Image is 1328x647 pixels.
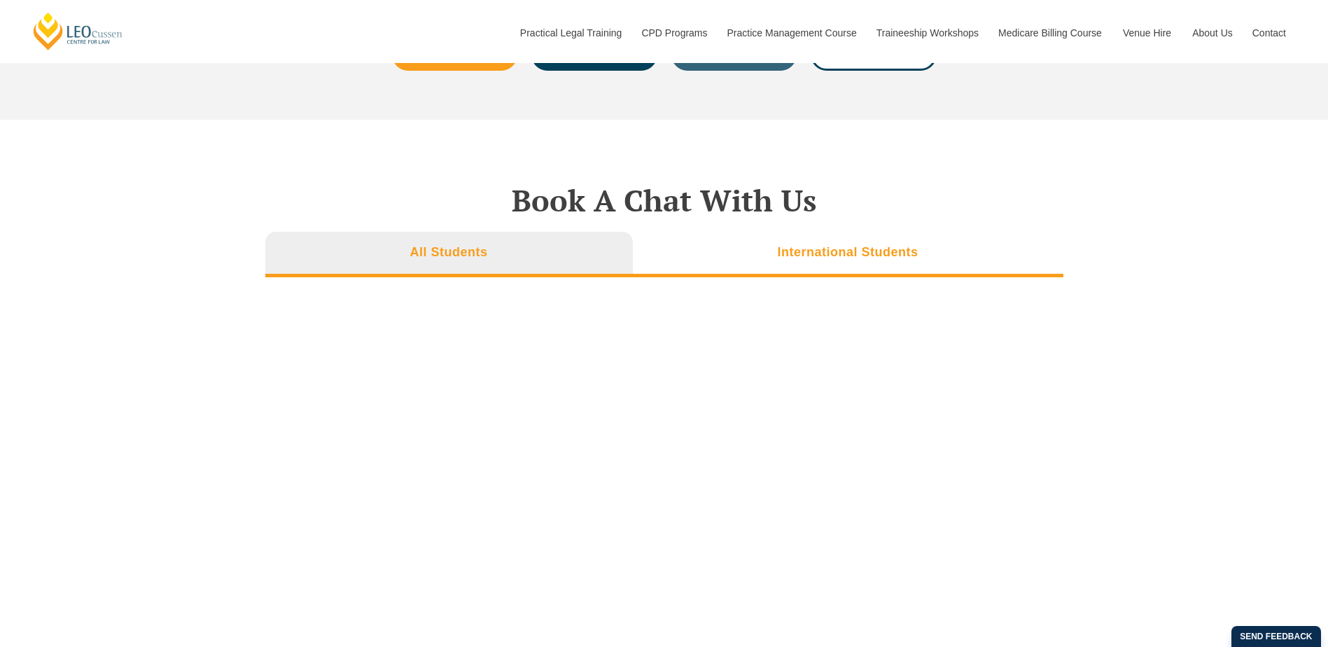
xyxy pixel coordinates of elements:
[631,3,716,63] a: CPD Programs
[1242,3,1296,63] a: Contact
[265,183,1063,218] h2: Book A Chat With Us
[510,3,631,63] a: Practical Legal Training
[410,244,487,260] h3: All Students
[777,244,918,260] h3: International Students
[32,11,125,51] a: [PERSON_NAME] Centre for Law
[717,3,866,63] a: Practice Management Course
[988,3,1112,63] a: Medicare Billing Course
[1112,3,1182,63] a: Venue Hire
[1182,3,1242,63] a: About Us
[866,3,988,63] a: Traineeship Workshops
